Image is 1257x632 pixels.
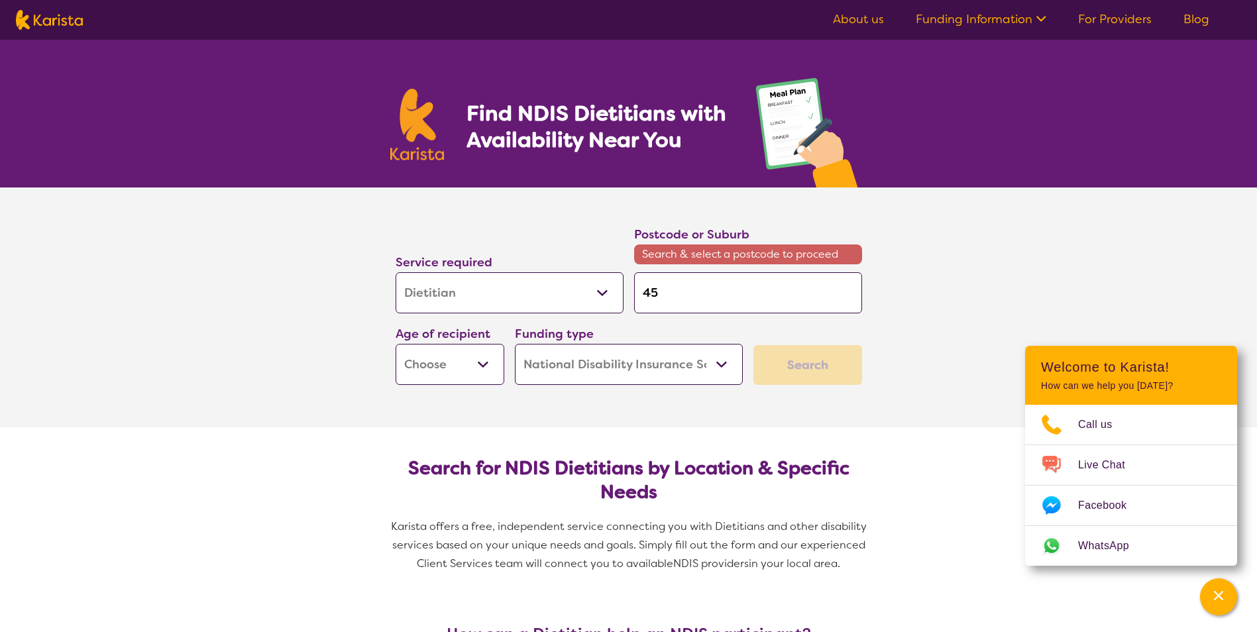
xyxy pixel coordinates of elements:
[673,556,698,570] span: NDIS
[1078,415,1128,435] span: Call us
[1041,359,1221,375] h2: Welcome to Karista!
[406,456,851,504] h2: Search for NDIS Dietitians by Location & Specific Needs
[1025,405,1237,566] ul: Choose channel
[634,272,862,313] input: Type
[916,11,1046,27] a: Funding Information
[391,519,869,570] span: Karista offers a free, independent service connecting you with Dietitians and other disability se...
[1183,11,1209,27] a: Blog
[751,72,867,187] img: dietitian
[466,100,728,153] h1: Find NDIS Dietitians with Availability Near You
[1078,536,1145,556] span: WhatsApp
[396,254,492,270] label: Service required
[1078,455,1141,475] span: Live Chat
[701,556,749,570] span: providers
[515,326,594,342] label: Funding type
[833,11,884,27] a: About us
[634,227,749,242] label: Postcode or Suburb
[390,89,445,160] img: Karista logo
[1078,11,1152,27] a: For Providers
[1025,346,1237,566] div: Channel Menu
[1200,578,1237,615] button: Channel Menu
[749,556,840,570] span: in your local area.
[1078,496,1142,515] span: Facebook
[634,244,862,264] span: Search & select a postcode to proceed
[16,10,83,30] img: Karista logo
[1041,380,1221,392] p: How can we help you [DATE]?
[1025,526,1237,566] a: Web link opens in a new tab.
[396,326,490,342] label: Age of recipient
